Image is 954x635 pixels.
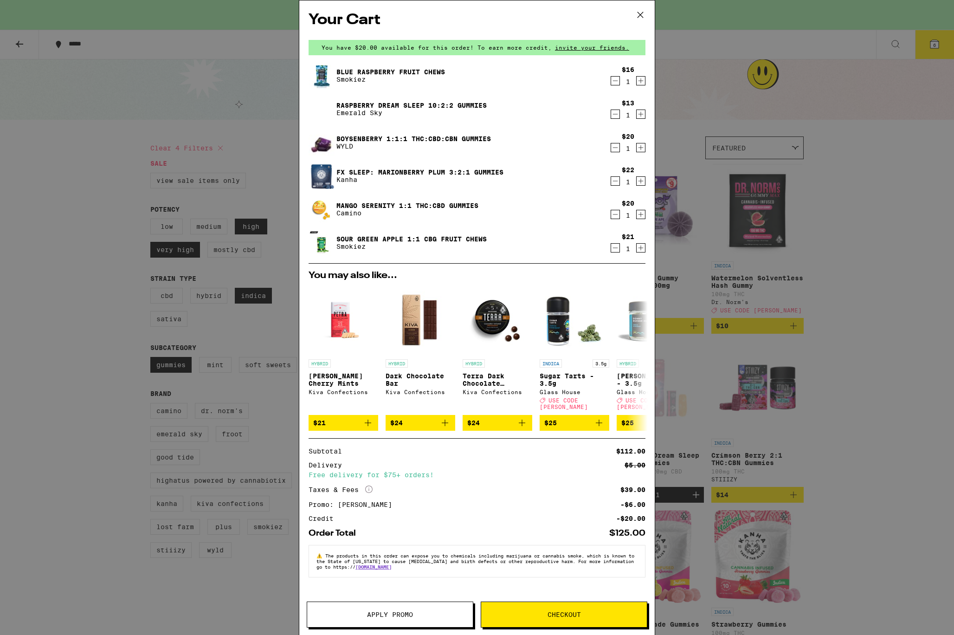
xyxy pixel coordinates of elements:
[307,602,473,628] button: Apply Promo
[463,372,532,387] p: Terra Dark Chocolate Espresso Beans
[386,372,455,387] p: Dark Chocolate Bar
[309,196,335,222] img: Mango Serenity 1:1 THC:CBD Gummies
[309,160,335,192] img: FX SLEEP: Marionberry Plum 3:2:1 Gummies
[611,176,620,186] button: Decrement
[309,415,378,431] button: Add to bag
[309,10,645,31] h2: Your Cart
[463,415,532,431] button: Add to bag
[309,271,645,280] h2: You may also like...
[309,230,335,256] img: Sour Green Apple 1:1 CBG Fruit Chews
[336,209,478,217] p: Camino
[309,372,378,387] p: [PERSON_NAME] Cherry Mints
[617,415,686,431] button: Add to bag
[616,448,645,454] div: $112.00
[463,359,485,368] p: HYBRID
[540,285,609,415] a: Open page for Sugar Tarts - 3.5g from Glass House
[617,389,686,395] div: Glass House
[636,176,645,186] button: Increment
[622,66,634,73] div: $16
[336,68,445,76] a: Blue Raspberry Fruit Chews
[622,111,634,119] div: 1
[309,448,348,454] div: Subtotal
[611,110,620,119] button: Decrement
[593,359,609,368] p: 3.5g
[316,553,634,570] span: The products in this order can expose you to chemicals including marijuana or cannabis smoke, whi...
[625,462,645,468] div: $5.00
[336,235,487,243] a: Sour Green Apple 1:1 CBG Fruit Chews
[616,515,645,522] div: -$20.00
[309,462,348,468] div: Delivery
[336,102,487,109] a: Raspberry Dream Sleep 10:2:2 Gummies
[544,419,557,427] span: $25
[336,135,491,143] a: Boysenberry 1:1:1 THC:CBD:CBN Gummies
[621,419,634,427] span: $25
[316,553,325,558] span: ⚠️
[14,6,75,14] span: Hi. Need any help?
[309,124,335,161] img: Boysenberry 1:1:1 THC:CBD:CBN Gummies
[611,210,620,219] button: Decrement
[309,486,373,494] div: Taxes & Fees
[336,76,445,83] p: Smokiez
[463,285,532,355] img: Kiva Confections - Terra Dark Chocolate Espresso Beans
[309,501,399,508] div: Promo: [PERSON_NAME]
[309,472,645,478] div: Free delivery for $75+ orders!
[386,285,455,355] img: Kiva Confections - Dark Chocolate Bar
[622,212,634,219] div: 1
[540,389,609,395] div: Glass House
[386,285,455,415] a: Open page for Dark Chocolate Bar from Kiva Confections
[309,285,378,355] img: Kiva Confections - Petra Tart Cherry Mints
[309,96,335,122] img: Raspberry Dream Sleep 10:2:2 Gummies
[540,359,562,368] p: INDICA
[540,397,588,410] span: USE CODE [PERSON_NAME]
[390,419,403,427] span: $24
[617,372,686,387] p: [PERSON_NAME] #5 - 3.5g
[617,397,665,410] span: USE CODE [PERSON_NAME]
[620,501,645,508] div: -$6.00
[622,99,634,107] div: $13
[309,529,362,538] div: Order Total
[336,143,491,150] p: WYLD
[636,110,645,119] button: Increment
[540,285,609,355] img: Glass House - Sugar Tarts - 3.5g
[622,233,634,240] div: $21
[309,40,645,55] div: You have $20.00 available for this order! To earn more credit,invite your friends.
[336,109,487,117] p: Emerald Sky
[367,611,413,618] span: Apply Promo
[322,45,552,51] span: You have $20.00 available for this order! To earn more credit,
[552,45,632,51] span: invite your friends.
[636,143,645,152] button: Increment
[620,486,645,493] div: $39.00
[622,245,634,253] div: 1
[611,143,620,152] button: Decrement
[309,389,378,395] div: Kiva Confections
[309,63,335,89] img: Blue Raspberry Fruit Chews
[617,359,639,368] p: HYBRID
[309,515,340,522] div: Credit
[540,372,609,387] p: Sugar Tarts - 3.5g
[611,243,620,253] button: Decrement
[336,243,487,250] p: Smokiez
[617,285,686,415] a: Open page for Donny Burger #5 - 3.5g from Glass House
[463,285,532,415] a: Open page for Terra Dark Chocolate Espresso Beans from Kiva Confections
[622,200,634,207] div: $20
[386,359,408,368] p: HYBRID
[336,202,478,209] a: Mango Serenity 1:1 THC:CBD Gummies
[481,602,647,628] button: Checkout
[622,166,634,174] div: $22
[313,419,326,427] span: $21
[548,611,581,618] span: Checkout
[540,415,609,431] button: Add to bag
[622,178,634,186] div: 1
[336,168,503,176] a: FX SLEEP: Marionberry Plum 3:2:1 Gummies
[622,145,634,152] div: 1
[386,389,455,395] div: Kiva Confections
[309,285,378,415] a: Open page for Petra Tart Cherry Mints from Kiva Confections
[622,78,634,85] div: 1
[622,133,634,140] div: $20
[636,243,645,253] button: Increment
[617,285,686,355] img: Glass House - Donny Burger #5 - 3.5g
[636,76,645,85] button: Increment
[611,76,620,85] button: Decrement
[609,529,645,538] div: $125.00
[336,176,503,183] p: Kanha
